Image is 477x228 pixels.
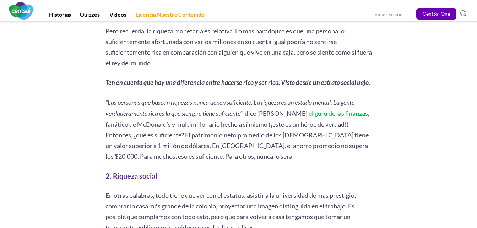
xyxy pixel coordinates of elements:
a: Licencia Nuestro Contenido [132,11,209,21]
a: Iniciar Sesión [373,11,403,19]
em: “Las personas que buscan riquezas nunca tienen suficiente. La riqueza es un estado mental. La gen... [105,99,354,118]
a: Historias [45,11,75,21]
a: Videos [105,11,131,21]
a: Quizzes [75,11,104,21]
span: , dice [PERSON_NAME], [105,98,354,117]
img: CentSai [9,2,33,20]
b: 2. Riqueza social [105,172,157,180]
a: CentSai One [416,8,456,20]
i: Ten en cuenta que hay una diferencia entre hacerse rico y ser rico. Visto desde un estrato social... [105,79,370,87]
a: el gurú de las finanzas [309,109,368,117]
span: , fanático de McDonald’s y multimillonario hecho a sí mismo (¡este es un héroe de verdad!). Enton... [105,109,369,160]
span: Pero recuerda, la riqueza monetaria es relativa. Lo más paradójico es que una persona lo suficien... [105,27,372,67]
